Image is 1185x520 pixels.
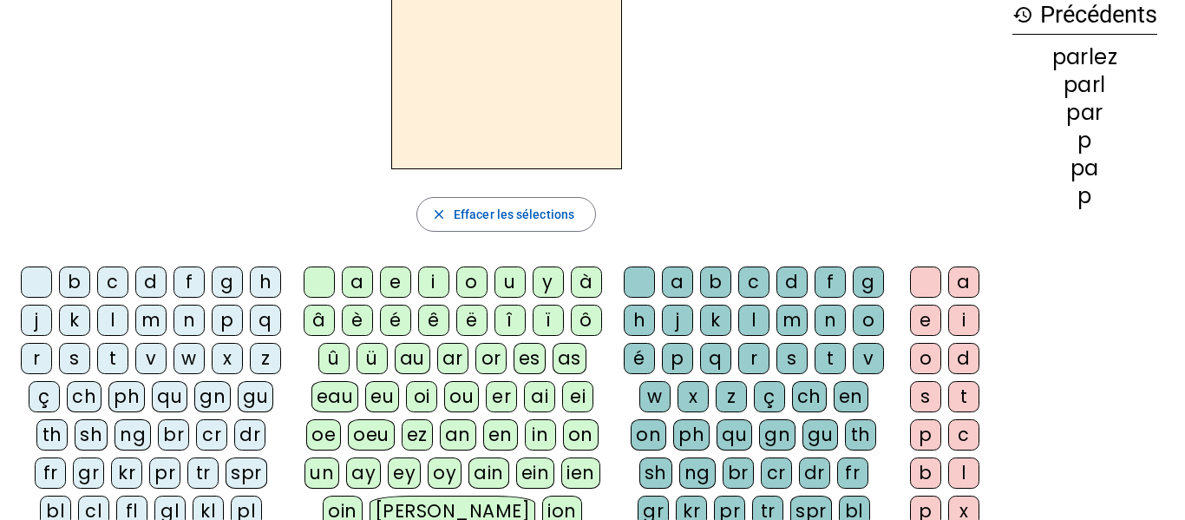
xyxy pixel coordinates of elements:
div: in [525,419,556,451]
div: b [59,267,90,298]
div: q [700,343,731,374]
div: e [380,267,411,298]
div: gr [73,457,104,489]
div: c [948,419,979,451]
div: p [662,343,693,374]
div: fr [35,457,66,489]
div: ng [679,457,716,489]
div: s [910,381,941,412]
div: ch [792,381,827,412]
div: ain [468,457,509,489]
div: û [318,343,350,374]
div: l [948,457,979,489]
div: l [97,305,128,336]
div: â [304,305,335,336]
div: m [776,305,808,336]
div: dr [234,419,265,451]
mat-icon: history [1012,4,1033,25]
div: i [418,267,449,298]
div: es [514,343,546,374]
div: pr [149,457,180,489]
div: oi [406,381,437,412]
div: h [624,305,655,336]
div: t [97,343,128,374]
div: v [853,343,884,374]
div: w [173,343,205,374]
div: o [853,305,884,336]
div: b [910,457,941,489]
div: parl [1012,75,1157,95]
div: ë [456,305,488,336]
div: th [845,419,876,451]
div: p [910,419,941,451]
div: a [342,267,373,298]
div: p [1012,130,1157,151]
div: ai [524,381,555,412]
div: é [380,305,411,336]
div: ph [108,381,145,412]
button: Effacer les sélections [416,197,596,232]
div: u [494,267,526,298]
div: an [440,419,476,451]
div: t [948,381,979,412]
div: oy [428,457,462,489]
div: un [304,457,339,489]
div: ç [29,381,60,412]
div: p [212,305,243,336]
div: on [631,419,666,451]
div: v [135,343,167,374]
div: p [1012,186,1157,207]
div: spr [226,457,267,489]
div: pa [1012,158,1157,179]
div: j [21,305,52,336]
div: qu [717,419,752,451]
div: t [815,343,846,374]
div: en [483,419,518,451]
div: c [97,267,128,298]
div: eau [311,381,359,412]
div: l [738,305,769,336]
div: ï [533,305,564,336]
div: gn [759,419,795,451]
div: ph [673,419,710,451]
div: eu [365,381,399,412]
div: g [853,267,884,298]
div: oeu [348,419,395,451]
div: er [486,381,517,412]
div: ien [561,457,600,489]
div: b [700,267,731,298]
div: kr [111,457,142,489]
div: th [36,419,68,451]
div: ü [357,343,388,374]
div: r [738,343,769,374]
div: d [948,343,979,374]
div: x [678,381,709,412]
div: on [563,419,599,451]
div: m [135,305,167,336]
div: i [948,305,979,336]
div: d [776,267,808,298]
div: ô [571,305,602,336]
div: z [250,343,281,374]
div: x [212,343,243,374]
div: ay [346,457,381,489]
div: k [700,305,731,336]
div: gn [194,381,231,412]
div: o [456,267,488,298]
div: qu [152,381,187,412]
span: Effacer les sélections [454,204,574,225]
div: î [494,305,526,336]
mat-icon: close [431,207,447,222]
div: oe [306,419,341,451]
div: j [662,305,693,336]
div: s [776,343,808,374]
div: ein [516,457,555,489]
div: k [59,305,90,336]
div: a [948,267,979,298]
div: a [662,267,693,298]
div: tr [187,457,219,489]
div: q [250,305,281,336]
div: à [571,267,602,298]
div: h [250,267,281,298]
div: n [173,305,205,336]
